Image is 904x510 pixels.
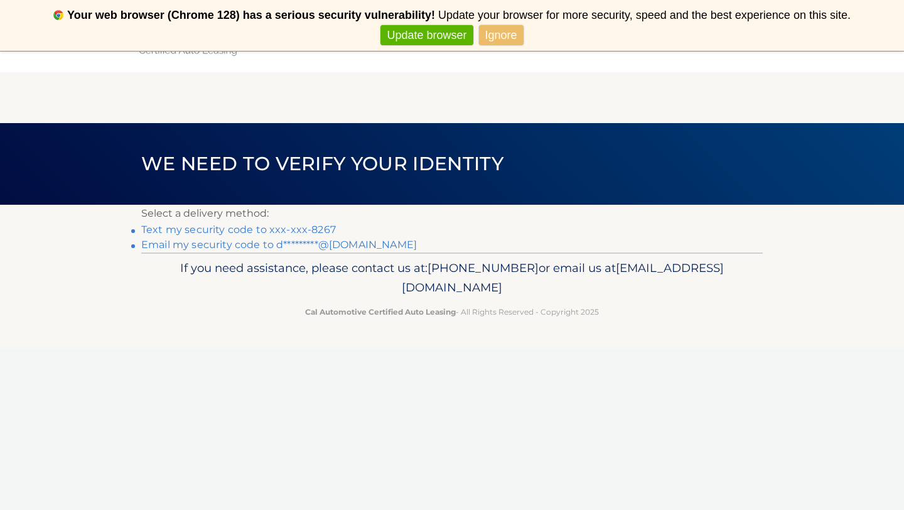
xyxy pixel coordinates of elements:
[149,258,755,298] p: If you need assistance, please contact us at: or email us at
[141,224,336,236] a: Text my security code to xxx-xxx-8267
[141,152,503,175] span: We need to verify your identity
[305,307,456,317] strong: Cal Automotive Certified Auto Leasing
[67,9,435,21] b: Your web browser (Chrome 128) has a serious security vulnerability!
[479,25,524,46] a: Ignore
[141,205,763,222] p: Select a delivery method:
[149,305,755,318] p: - All Rights Reserved - Copyright 2025
[141,239,417,251] a: Email my security code to d*********@[DOMAIN_NAME]
[438,9,851,21] span: Update your browser for more security, speed and the best experience on this site.
[380,25,473,46] a: Update browser
[428,261,539,275] span: [PHONE_NUMBER]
